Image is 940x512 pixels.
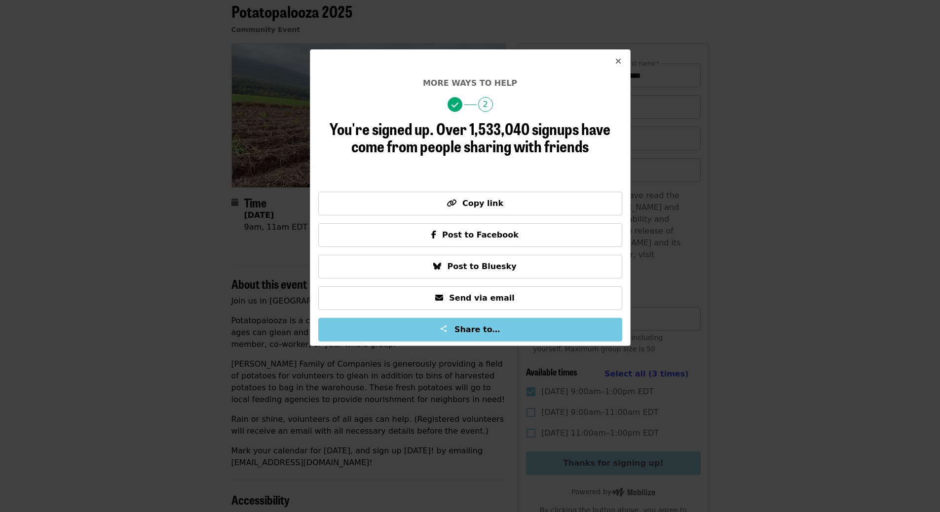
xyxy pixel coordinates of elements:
[454,325,500,334] span: Share to…
[451,101,458,110] i: check icon
[442,230,519,239] span: Post to Facebook
[318,255,622,278] button: Post to Bluesky
[478,97,493,112] span: 2
[330,117,434,140] span: You're signed up.
[440,325,448,333] img: Share
[447,199,456,208] i: link icon
[447,262,516,271] span: Post to Bluesky
[435,293,443,303] i: envelope icon
[462,199,503,208] span: Copy link
[449,293,514,303] span: Send via email
[351,117,610,157] span: Over 1,533,040 signups have come from people sharing with friends
[433,262,441,271] i: bluesky icon
[318,286,622,310] button: Send via email
[318,318,622,341] button: Share to…
[423,78,517,88] span: More ways to help
[318,223,622,247] button: Post to Facebook
[318,192,622,215] button: Copy link
[615,57,621,66] i: times icon
[431,230,436,239] i: facebook-f icon
[606,50,630,73] button: Close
